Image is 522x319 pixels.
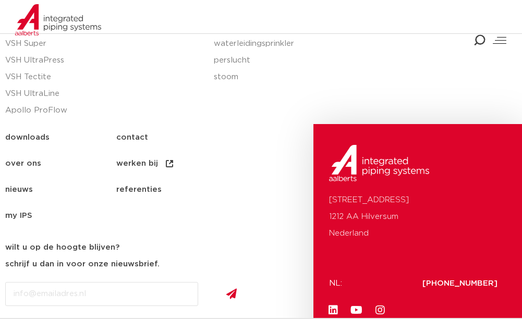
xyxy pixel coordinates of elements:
a: werken bij [116,151,227,177]
a: downloads [5,125,116,151]
input: info@emailadres.nl [5,282,198,306]
a: [PHONE_NUMBER] [422,279,497,287]
a: over ons [5,151,116,177]
a: VSH UltraPress [5,52,203,69]
a: referenties [116,177,227,203]
nav: Menu [5,125,308,229]
p: [STREET_ADDRESS] 1212 AA Hilversum Nederland [329,192,506,242]
a: nieuws [5,177,116,203]
p: NL: [329,275,356,292]
a: contact [116,125,227,151]
img: send.svg [226,288,237,299]
a: Apollo ProFlow [5,102,203,119]
a: stoom [214,69,517,85]
a: my IPS [5,203,116,229]
a: perslucht [214,52,517,69]
a: VSH Super [5,35,203,52]
a: VSH Tectite [5,69,203,85]
a: waterleidingsprinkler [214,35,517,52]
strong: wilt u op de hoogte blijven? [5,243,119,251]
strong: schrijf u dan in voor onze nieuwsbrief. [5,260,160,268]
a: VSH UltraLine [5,85,203,102]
